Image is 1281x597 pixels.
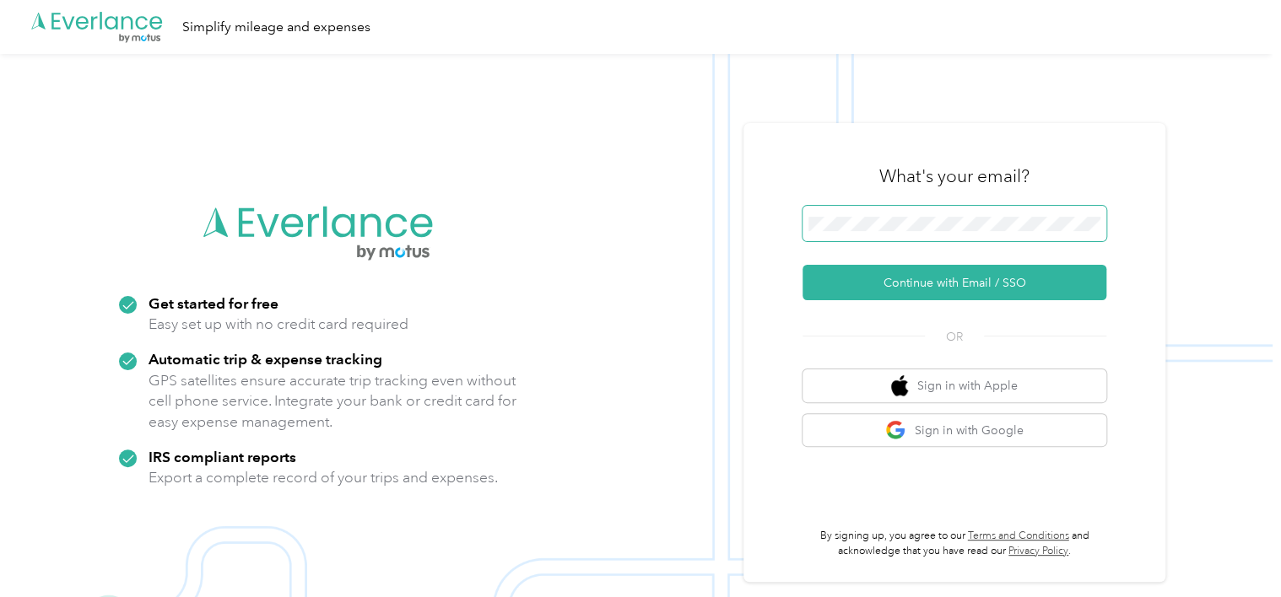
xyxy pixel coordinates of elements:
[149,467,498,488] p: Export a complete record of your trips and expenses.
[891,375,908,396] img: apple logo
[803,414,1106,447] button: google logoSign in with Google
[803,265,1106,300] button: Continue with Email / SSO
[149,370,517,433] p: GPS satellites ensure accurate trip tracking even without cell phone service. Integrate your bank...
[885,420,906,441] img: google logo
[803,369,1106,402] button: apple logoSign in with Apple
[182,17,370,38] div: Simplify mileage and expenses
[149,294,278,312] strong: Get started for free
[149,448,296,465] strong: IRS compliant reports
[149,350,382,368] strong: Automatic trip & expense tracking
[803,529,1106,558] p: By signing up, you agree to our and acknowledge that you have read our .
[925,328,984,346] span: OR
[968,530,1069,542] a: Terms and Conditions
[149,314,408,335] p: Easy set up with no credit card required
[1008,545,1068,557] a: Privacy Policy
[879,164,1030,188] h3: What's your email?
